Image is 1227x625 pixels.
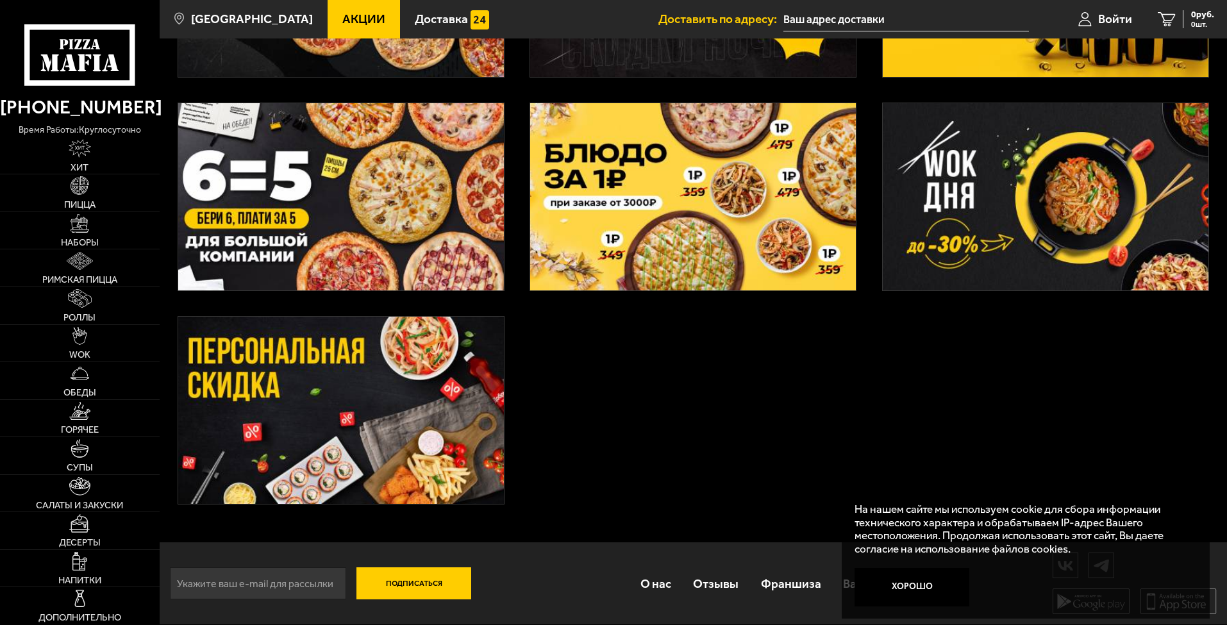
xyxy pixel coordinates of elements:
[356,567,471,599] button: Подписаться
[59,538,101,547] span: Десерты
[1191,10,1214,19] span: 0 руб.
[783,8,1029,31] input: Ваш адрес доставки
[69,350,90,360] span: WOK
[630,563,682,604] a: О нас
[471,10,490,29] img: 15daf4d41897b9f0e9f617042186c801.svg
[191,13,313,25] span: [GEOGRAPHIC_DATA]
[855,568,969,606] button: Хорошо
[1191,21,1214,28] span: 0 шт.
[61,238,99,247] span: Наборы
[415,13,468,25] span: Доставка
[71,163,88,172] span: Хит
[1098,13,1132,25] span: Войти
[64,200,96,210] span: Пицца
[342,13,385,25] span: Акции
[67,463,93,472] span: Супы
[170,567,346,599] input: Укажите ваш e-mail для рассылки
[658,13,783,25] span: Доставить по адресу:
[855,503,1189,556] p: На нашем сайте мы используем cookie для сбора информации технического характера и обрабатываем IP...
[58,576,101,585] span: Напитки
[36,501,123,510] span: Салаты и закуски
[61,425,99,435] span: Горячее
[832,563,907,604] a: Вакансии
[750,563,832,604] a: Франшиза
[42,275,117,285] span: Римская пицца
[63,388,96,397] span: Обеды
[63,313,96,322] span: Роллы
[682,563,749,604] a: Отзывы
[38,613,121,622] span: Дополнительно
